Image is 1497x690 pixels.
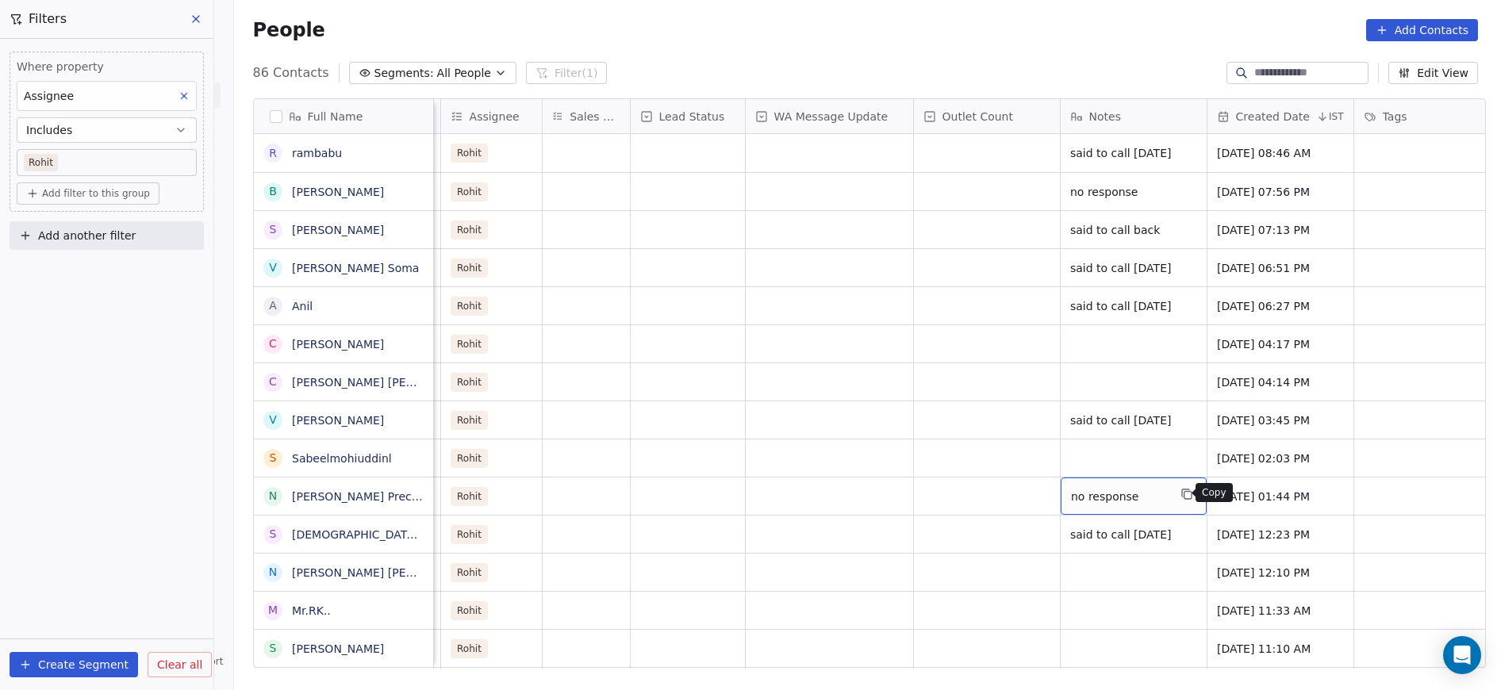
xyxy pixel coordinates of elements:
[1217,565,1344,581] span: [DATE] 12:10 PM
[269,412,277,428] div: V
[1061,99,1207,133] div: Notes
[292,604,331,617] a: Mr.RK..
[1366,19,1478,41] button: Add Contacts
[659,109,725,125] span: Lead Status
[746,99,913,133] div: WA Message Update
[451,639,488,658] span: Rohit
[134,655,223,668] a: Help & Support
[914,99,1060,133] div: Outlet Count
[451,563,488,582] span: Rohit
[470,109,520,125] span: Assignee
[451,297,488,316] span: Rohit
[292,490,434,503] a: [PERSON_NAME] Precious
[254,134,434,669] div: grid
[1383,109,1407,125] span: Tags
[1217,374,1344,390] span: [DATE] 04:14 PM
[942,109,1013,125] span: Outlet Count
[269,640,276,657] div: S
[292,566,480,579] a: [PERSON_NAME] [PERSON_NAME]
[441,99,542,133] div: Assignee
[253,18,325,42] span: People
[292,528,510,541] a: [DEMOGRAPHIC_DATA][PERSON_NAME]
[451,182,488,201] span: Rohit
[292,262,419,274] a: [PERSON_NAME] Soma
[269,297,277,314] div: A
[1202,486,1226,499] p: Copy
[451,487,488,506] span: Rohit
[1217,184,1344,200] span: [DATE] 07:56 PM
[451,259,488,278] span: Rohit
[1217,412,1344,428] span: [DATE] 03:45 PM
[1207,99,1353,133] div: Created DateIST
[437,65,491,82] span: All People
[1070,260,1197,276] span: said to call [DATE]
[451,449,488,468] span: Rohit
[451,220,488,240] span: Rohit
[292,147,342,159] a: rambabu
[1329,110,1344,123] span: IST
[526,62,608,84] button: Filter(1)
[1070,412,1197,428] span: said to call [DATE]
[543,99,630,133] div: Sales Rep
[269,145,277,162] div: r
[451,411,488,430] span: Rohit
[269,526,276,542] div: S
[1217,260,1344,276] span: [DATE] 06:51 PM
[1388,62,1478,84] button: Edit View
[1217,641,1344,657] span: [DATE] 11:10 AM
[292,300,313,312] a: Anil
[451,335,488,354] span: Rohit
[254,99,433,133] div: Full Name
[1071,489,1168,504] span: no response
[570,109,620,125] span: Sales Rep
[292,642,384,655] a: [PERSON_NAME]
[374,65,434,82] span: Segments:
[1217,450,1344,466] span: [DATE] 02:03 PM
[451,144,488,163] span: Rohit
[269,183,277,200] div: B
[451,601,488,620] span: Rohit
[1236,109,1310,125] span: Created Date
[268,602,278,619] div: M
[451,525,488,544] span: Rohit
[292,452,392,465] a: Sabeelmohiuddinl
[1217,145,1344,161] span: [DATE] 08:46 AM
[292,376,480,389] a: [PERSON_NAME] [PERSON_NAME]
[150,655,223,668] span: Help & Support
[451,373,488,392] span: Rohit
[268,488,276,504] div: N
[268,564,276,581] div: N
[1217,336,1344,352] span: [DATE] 04:17 PM
[1217,222,1344,238] span: [DATE] 07:13 PM
[1070,145,1197,161] span: said to call [DATE]
[269,259,277,276] div: V
[253,63,329,82] span: 86 Contacts
[1217,489,1344,504] span: [DATE] 01:44 PM
[631,99,745,133] div: Lead Status
[269,450,276,466] div: S
[1443,636,1481,674] div: Open Intercom Messenger
[1217,298,1344,314] span: [DATE] 06:27 PM
[774,109,889,125] span: WA Message Update
[292,414,384,427] a: [PERSON_NAME]
[1070,527,1197,542] span: said to call [DATE]
[1089,109,1121,125] span: Notes
[1070,298,1197,314] span: said to call [DATE]
[1217,603,1344,619] span: [DATE] 11:33 AM
[1070,222,1197,238] span: said to call back
[269,221,276,238] div: S
[292,224,384,236] a: [PERSON_NAME]
[292,338,384,351] a: [PERSON_NAME]
[1217,527,1344,542] span: [DATE] 12:23 PM
[269,374,277,390] div: C
[292,186,384,198] a: [PERSON_NAME]
[308,109,363,125] span: Full Name
[1070,184,1197,200] span: no response
[269,335,277,352] div: C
